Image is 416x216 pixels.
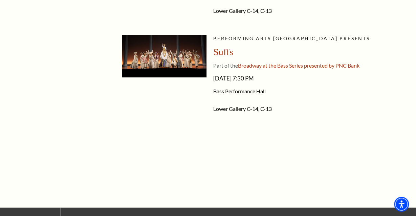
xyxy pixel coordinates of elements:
div: Accessibility Menu [394,197,409,212]
span: Lower Gallery [213,105,246,112]
span: Lower Gallery [213,7,246,14]
span: Suffs [213,47,233,57]
span: Broadway at the Bass Series presented by PNC Bank [238,62,359,69]
span: C-14, C-13 [247,105,272,112]
img: A theatrical performance featuring a diverse group of women in historical costumes, celebrating e... [122,35,206,77]
span: Part of the [213,62,238,69]
span: Bass Performance Hall [213,88,404,95]
span: Performing Arts [GEOGRAPHIC_DATA] presents [213,35,370,41]
span: C-14, C-13 [247,7,272,14]
span: [DATE] 7:30 PM [213,73,404,84]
